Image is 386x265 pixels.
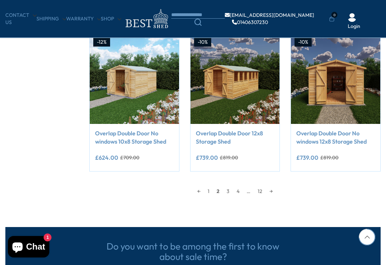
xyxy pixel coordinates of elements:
[95,129,174,145] a: Overlap Double Door No windows 10x8 Storage Shed
[232,20,268,25] a: 01406307230
[196,129,274,145] a: Overlap Double Door 12x8 Storage Shed
[348,13,356,22] img: User Icon
[213,186,223,197] span: 2
[348,23,360,30] a: Login
[101,15,121,23] a: Shop
[104,241,282,262] h3: Do you want to be among the first to know about sale time?
[196,155,218,160] ins: £739.00
[296,155,318,160] ins: £739.00
[243,186,254,197] span: …
[225,13,314,18] a: [EMAIL_ADDRESS][DOMAIN_NAME]
[171,19,225,26] a: Search
[296,129,375,145] a: Overlap Double Door No windows 12x8 Storage Shed
[194,38,211,47] div: -10%
[331,12,337,18] span: 0
[95,155,118,160] ins: £624.00
[223,186,233,197] a: 3
[329,15,335,23] a: 0
[121,7,171,30] img: logo
[233,186,243,197] a: 4
[194,186,204,197] a: ←
[220,155,238,160] del: £819.00
[120,155,139,160] del: £709.00
[66,15,101,23] a: Warranty
[93,38,110,47] div: -12%
[36,15,66,23] a: Shipping
[5,12,36,26] a: CONTACT US
[320,155,338,160] del: £819.00
[6,236,51,259] inbox-online-store-chat: Shopify online store chat
[204,186,213,197] a: 1
[254,186,266,197] a: 12
[295,38,312,47] div: -10%
[266,186,276,197] a: →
